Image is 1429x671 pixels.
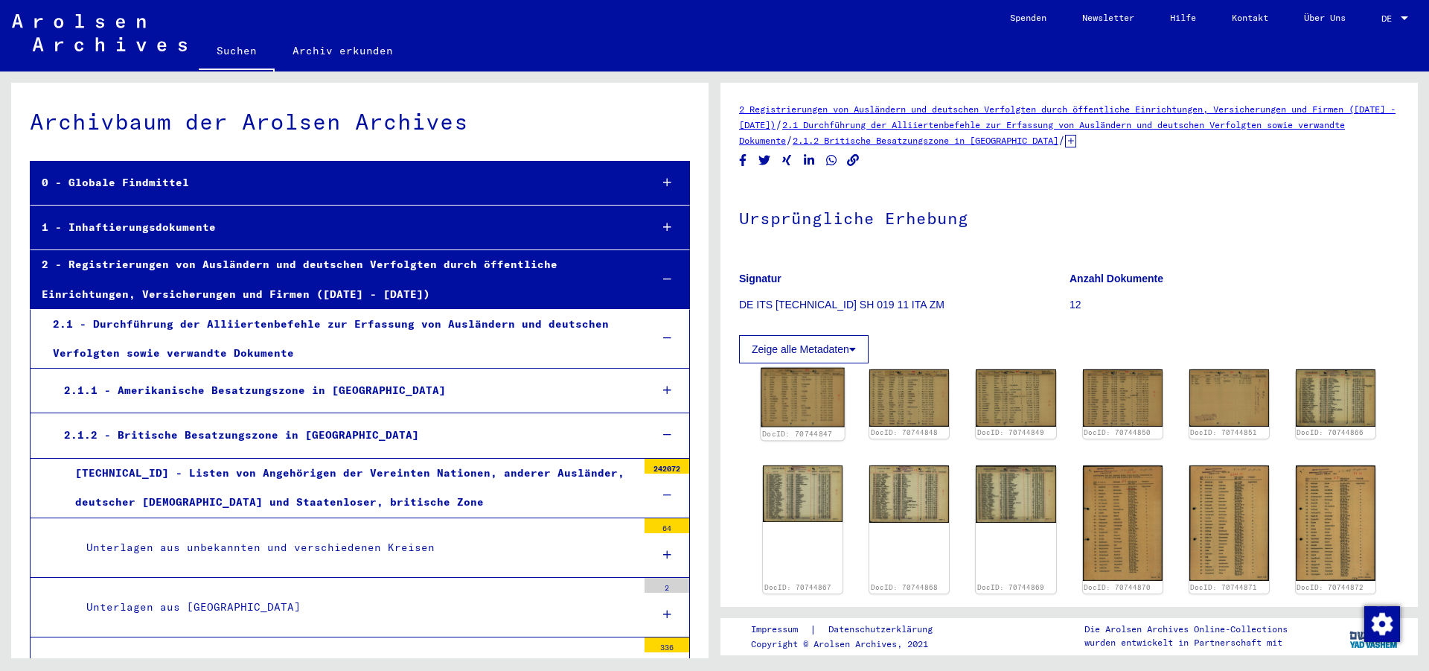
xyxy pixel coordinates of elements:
img: 001.jpg [869,369,949,426]
button: Share on Xing [779,151,795,170]
span: DE [1381,13,1398,24]
div: 242072 [645,459,689,474]
div: [TECHNICAL_ID] - Listen von Angehörigen der Vereinten Nationen, anderer Ausländer, deutscher [DEM... [64,459,637,517]
a: Archiv erkunden [275,33,411,69]
b: Anzahl Dokumente [1070,273,1163,284]
img: 001.jpg [1083,465,1163,581]
a: DocID: 70744866 [1297,428,1364,436]
span: / [1058,133,1065,147]
p: Copyright © Arolsen Archives, 2021 [751,637,950,651]
a: Suchen [199,33,275,71]
button: Zeige alle Metadaten [739,335,869,363]
button: Copy link [845,151,861,170]
a: DocID: 70744872 [1297,583,1364,591]
img: 001.jpg [976,369,1055,426]
div: 1 - Inhaftierungsdokumente [31,213,639,242]
a: DocID: 70744871 [1190,583,1257,591]
button: Share on Twitter [757,151,773,170]
p: 12 [1070,297,1399,313]
span: / [776,118,782,131]
a: Impressum [751,622,810,637]
img: Zustimmung ändern [1364,606,1400,642]
div: 0 - Globale Findmittel [31,168,639,197]
img: 001.jpg [761,368,845,427]
a: 2.1 Durchführung der Alliiertenbefehle zur Erfassung von Ausländern und deutschen Verfolgten sowi... [739,119,1345,146]
div: 64 [645,518,689,533]
button: Share on WhatsApp [824,151,840,170]
a: DocID: 70744849 [977,428,1044,436]
img: 001.jpg [1296,369,1375,426]
div: 2 [645,578,689,593]
span: / [786,133,793,147]
a: 2.1.2 Britische Besatzungszone in [GEOGRAPHIC_DATA] [793,135,1058,146]
p: wurden entwickelt in Partnerschaft mit [1084,636,1288,649]
a: DocID: 70744848 [871,428,938,436]
button: Share on LinkedIn [802,151,817,170]
a: DocID: 70744867 [764,583,831,591]
div: 336 [645,637,689,652]
p: Die Arolsen Archives Online-Collections [1084,623,1288,636]
div: 2.1.1 - Amerikanische Besatzungszone in [GEOGRAPHIC_DATA] [53,376,639,405]
img: 001.jpg [869,465,949,522]
a: DocID: 70744850 [1084,428,1151,436]
img: 001.jpg [1296,465,1375,581]
div: 2.1 - Durchführung der Alliiertenbefehle zur Erfassung von Ausländern und deutschen Verfolgten so... [42,310,639,368]
a: DocID: 70744869 [977,583,1044,591]
a: 2 Registrierungen von Ausländern und deutschen Verfolgten durch öffentliche Einrichtungen, Versic... [739,104,1396,130]
div: Unterlagen aus unbekannten und verschiedenen Kreisen [75,533,637,562]
img: yv_logo.png [1346,617,1402,655]
h1: Ursprüngliche Erhebung [739,184,1399,249]
a: DocID: 70744851 [1190,428,1257,436]
div: 2 - Registrierungen von Ausländern und deutschen Verfolgten durch öffentliche Einrichtungen, Vers... [31,250,639,308]
a: DocID: 70744870 [1084,583,1151,591]
a: DocID: 70744847 [762,430,833,439]
div: | [751,622,950,637]
img: 001.jpg [763,465,843,522]
div: Unterlagen aus [GEOGRAPHIC_DATA] [75,593,637,622]
a: DocID: 70744868 [871,583,938,591]
img: 001.jpg [1189,465,1269,580]
img: 001.jpg [1083,369,1163,426]
img: 001.jpg [1189,369,1269,426]
p: DE ITS [TECHNICAL_ID] SH 019 11 ITA ZM [739,297,1069,313]
img: 001.jpg [976,465,1055,523]
a: Datenschutzerklärung [816,622,950,637]
img: Arolsen_neg.svg [12,14,187,51]
b: Signatur [739,273,781,284]
div: 2.1.2 - Britische Besatzungszone in [GEOGRAPHIC_DATA] [53,421,639,450]
div: Archivbaum der Arolsen Archives [30,105,690,139]
button: Share on Facebook [735,151,751,170]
